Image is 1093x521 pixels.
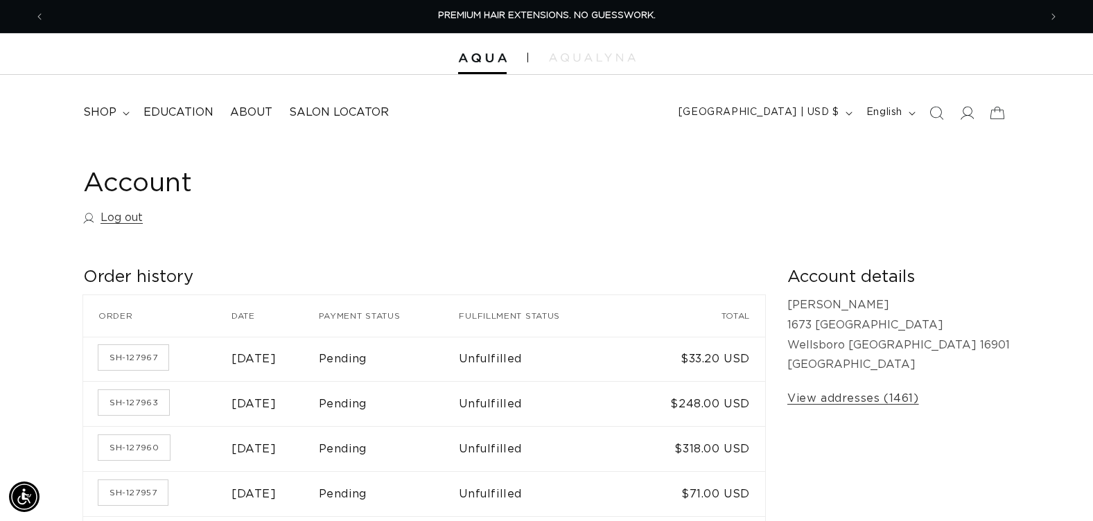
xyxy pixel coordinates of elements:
iframe: Chat Widget [1024,454,1093,521]
h2: Account details [787,267,1010,288]
summary: shop [75,97,135,128]
td: $248.00 USD [628,381,765,426]
time: [DATE] [231,488,277,500]
img: Aqua Hair Extensions [458,53,507,63]
td: $33.20 USD [628,337,765,382]
span: PREMIUM HAIR EXTENSIONS. NO GUESSWORK. [438,11,656,20]
summary: Search [921,98,952,128]
td: Unfulfilled [459,337,627,382]
time: [DATE] [231,353,277,364]
button: Previous announcement [24,3,55,30]
td: Pending [319,381,460,426]
img: aqualyna.com [549,53,636,62]
span: Salon Locator [289,105,389,120]
span: English [866,105,902,120]
td: Pending [319,337,460,382]
time: [DATE] [231,398,277,409]
button: English [858,100,921,126]
a: Order number SH-127963 [98,390,169,415]
td: Unfulfilled [459,426,627,471]
time: [DATE] [231,443,277,454]
a: Order number SH-127960 [98,435,170,460]
span: [GEOGRAPHIC_DATA] | USD $ [679,105,839,120]
span: shop [83,105,116,120]
h2: Order history [83,267,765,288]
a: Education [135,97,222,128]
button: Next announcement [1038,3,1069,30]
h1: Account [83,167,1010,201]
td: Unfulfilled [459,381,627,426]
th: Total [628,295,765,337]
a: Salon Locator [281,97,397,128]
a: About [222,97,281,128]
span: Education [143,105,213,120]
a: Order number SH-127957 [98,480,168,505]
button: [GEOGRAPHIC_DATA] | USD $ [670,100,858,126]
a: Order number SH-127967 [98,345,168,370]
td: Pending [319,426,460,471]
th: Order [83,295,231,337]
a: View addresses (1461) [787,389,919,409]
th: Date [231,295,319,337]
th: Fulfillment status [459,295,627,337]
td: $318.00 USD [628,426,765,471]
a: Log out [83,208,143,228]
th: Payment status [319,295,460,337]
p: [PERSON_NAME] 1673 [GEOGRAPHIC_DATA] Wellsboro [GEOGRAPHIC_DATA] 16901 [GEOGRAPHIC_DATA] [787,295,1010,375]
td: $71.00 USD [628,471,765,516]
td: Unfulfilled [459,471,627,516]
td: Pending [319,471,460,516]
div: Accessibility Menu [9,482,40,512]
span: About [230,105,272,120]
